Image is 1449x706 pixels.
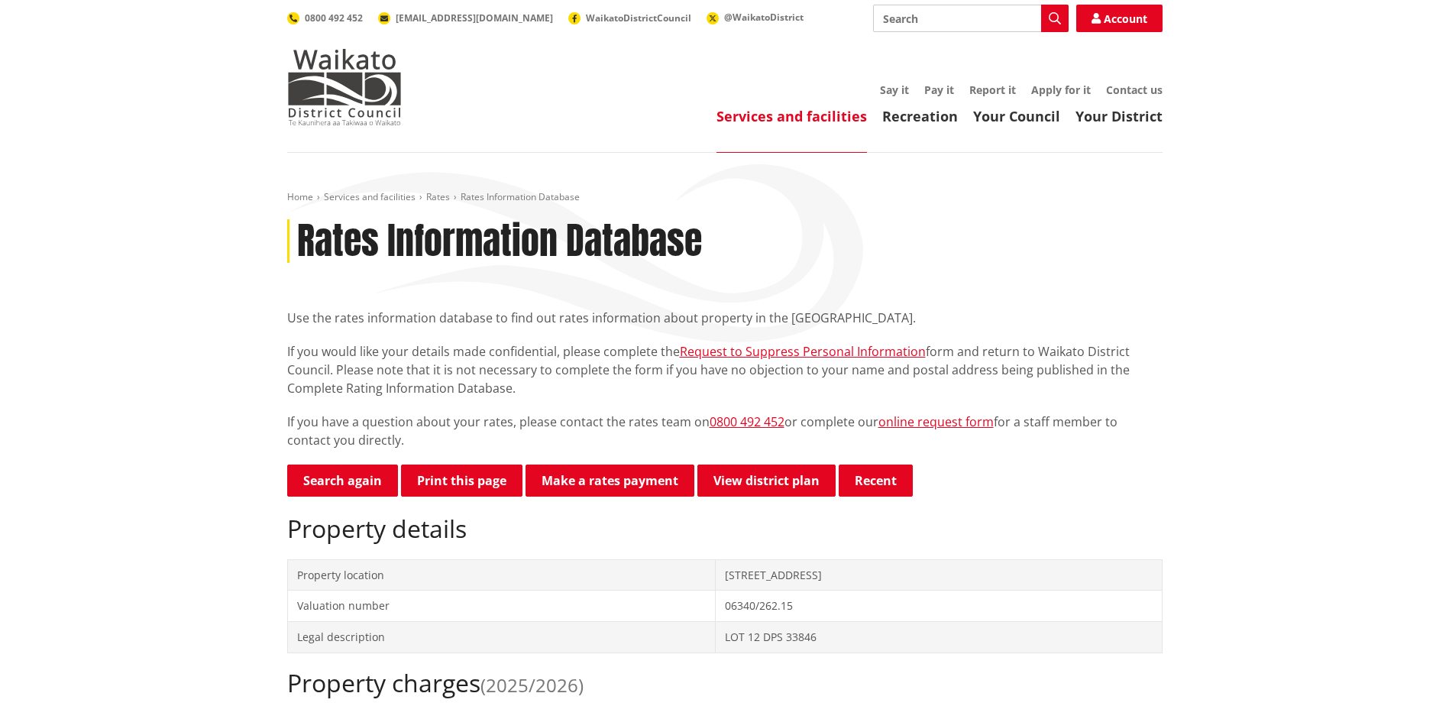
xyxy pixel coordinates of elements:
[287,465,398,497] a: Search again
[324,190,416,203] a: Services and facilities
[973,107,1060,125] a: Your Council
[710,413,784,430] a: 0800 492 452
[378,11,553,24] a: [EMAIL_ADDRESS][DOMAIN_NAME]
[287,514,1163,543] h2: Property details
[426,190,450,203] a: Rates
[401,465,522,497] button: Print this page
[716,559,1162,591] td: [STREET_ADDRESS]
[526,465,694,497] a: Make a rates payment
[697,465,836,497] a: View district plan
[287,621,716,653] td: Legal description
[287,342,1163,397] p: If you would like your details made confidential, please complete the form and return to Waikato ...
[716,107,867,125] a: Services and facilities
[1379,642,1434,697] iframe: Messenger Launcher
[873,5,1069,32] input: Search input
[1076,5,1163,32] a: Account
[716,591,1162,622] td: 06340/262.15
[1106,83,1163,97] a: Contact us
[880,83,909,97] a: Say it
[839,465,913,497] button: Recent
[1075,107,1163,125] a: Your District
[287,49,402,125] img: Waikato District Council - Te Kaunihera aa Takiwaa o Waikato
[707,11,804,24] a: @WaikatoDistrict
[568,11,691,24] a: WaikatoDistrictCouncil
[396,11,553,24] span: [EMAIL_ADDRESS][DOMAIN_NAME]
[287,559,716,591] td: Property location
[480,672,584,698] span: (2025/2026)
[969,83,1016,97] a: Report it
[724,11,804,24] span: @WaikatoDistrict
[287,191,1163,204] nav: breadcrumb
[287,591,716,622] td: Valuation number
[586,11,691,24] span: WaikatoDistrictCouncil
[287,190,313,203] a: Home
[287,669,1163,698] h2: Property charges
[716,621,1162,653] td: LOT 12 DPS 33846
[924,83,954,97] a: Pay it
[287,11,363,24] a: 0800 492 452
[878,413,994,430] a: online request form
[1031,83,1091,97] a: Apply for it
[882,107,958,125] a: Recreation
[680,343,926,360] a: Request to Suppress Personal Information
[287,413,1163,449] p: If you have a question about your rates, please contact the rates team on or complete our for a s...
[305,11,363,24] span: 0800 492 452
[297,219,702,264] h1: Rates Information Database
[287,309,1163,327] p: Use the rates information database to find out rates information about property in the [GEOGRAPHI...
[461,190,580,203] span: Rates Information Database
